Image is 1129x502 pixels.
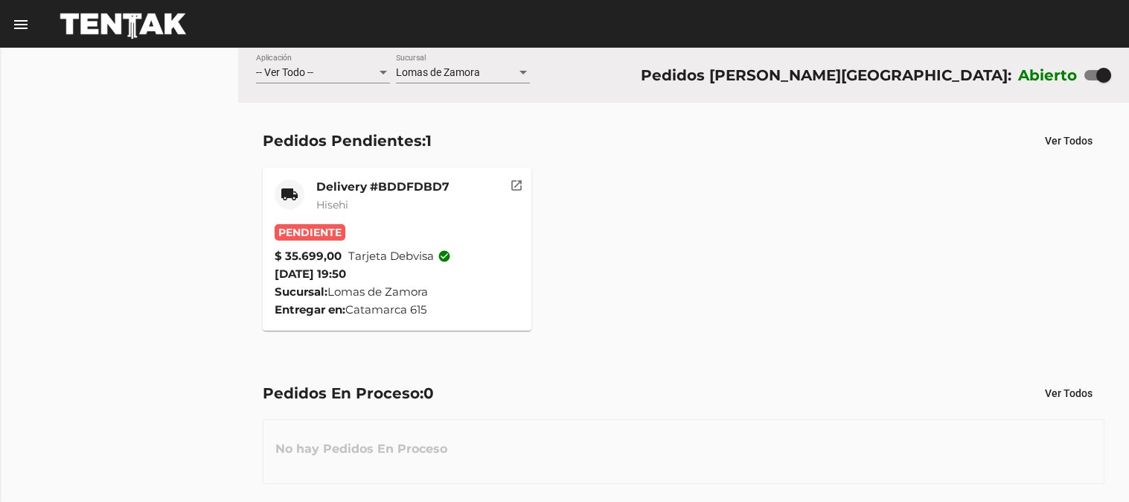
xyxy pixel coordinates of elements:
[1033,380,1104,407] button: Ver Todos
[275,224,345,241] span: Pendiente
[316,179,450,194] mat-card-title: Delivery #BDDFDBD7
[423,384,434,402] span: 0
[275,247,342,265] strong: $ 35.699,00
[1033,127,1104,154] button: Ver Todos
[1045,135,1093,147] span: Ver Todos
[281,185,298,203] mat-icon: local_shipping
[256,66,313,78] span: -- Ver Todo --
[275,283,519,301] div: Lomas de Zamora
[641,63,1011,87] div: Pedidos [PERSON_NAME][GEOGRAPHIC_DATA]:
[263,381,434,405] div: Pedidos En Proceso:
[275,301,519,319] div: Catamarca 615
[426,132,432,150] span: 1
[275,302,345,317] strong: Entregar en:
[348,247,451,265] span: Tarjeta debvisa
[510,177,523,190] mat-icon: open_in_new
[275,285,327,299] strong: Sucursal:
[1045,387,1093,399] span: Ver Todos
[438,250,451,263] mat-icon: check_circle
[12,16,30,34] mat-icon: menu
[316,198,348,212] span: Hisehi
[1018,63,1078,87] label: Abierto
[396,66,480,78] span: Lomas de Zamora
[263,427,459,471] h3: No hay Pedidos En Proceso
[263,129,432,153] div: Pedidos Pendientes:
[275,267,346,281] span: [DATE] 19:50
